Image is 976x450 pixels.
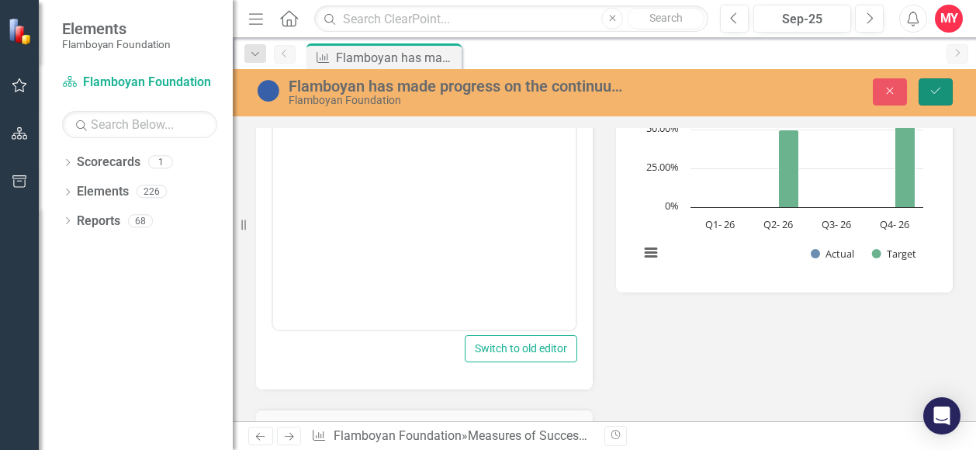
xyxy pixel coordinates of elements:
[77,154,140,171] a: Scorecards
[8,18,35,45] img: ClearPoint Strategy
[62,19,171,38] span: Elements
[148,156,173,169] div: 1
[665,199,679,213] text: 0%
[77,213,120,230] a: Reports
[753,5,851,33] button: Sep-25
[923,397,960,434] div: Open Intercom Messenger
[872,247,916,261] button: Show Target
[128,214,153,227] div: 68
[468,428,587,443] a: Measures of Success
[77,183,129,201] a: Elements
[62,74,217,92] a: Flamboyan Foundation
[822,217,851,231] text: Q3- 26
[289,78,635,95] div: Flamboyan has made progress on the continuum to become an antiracist, multicultural organization,...
[314,5,708,33] input: Search ClearPoint...
[723,52,915,207] g: Target, bar series 2 of 2 with 4 bars.
[646,121,679,135] text: 50.00%
[256,78,281,103] img: No Information
[649,12,683,24] span: Search
[811,247,854,261] button: Show Actual
[336,48,458,67] div: Flamboyan has made progress on the continuum to become an antiracist, multicultural organization,...
[289,95,635,106] div: Flamboyan Foundation
[534,421,580,438] span: Sep-25
[311,427,593,445] div: » »
[646,160,679,174] text: 25.00%
[273,59,576,330] iframe: Rich Text Area
[763,217,793,231] text: Q2- 26
[137,185,167,199] div: 226
[880,217,909,231] text: Q4- 26
[935,5,963,33] button: MY
[62,111,217,138] input: Search Below...
[627,8,704,29] button: Search
[895,52,915,207] path: Q4- 26, 100. Target.
[632,44,931,277] svg: Interactive chart
[759,10,846,29] div: Sep-25
[334,428,462,443] a: Flamboyan Foundation
[640,242,662,264] button: View chart menu, Chart
[62,38,171,50] small: Flamboyan Foundation
[779,130,799,207] path: Q2- 26, 50. Target.
[465,335,577,362] button: Switch to old editor
[632,44,937,277] div: Chart. Highcharts interactive chart.
[705,217,735,231] text: Q1- 26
